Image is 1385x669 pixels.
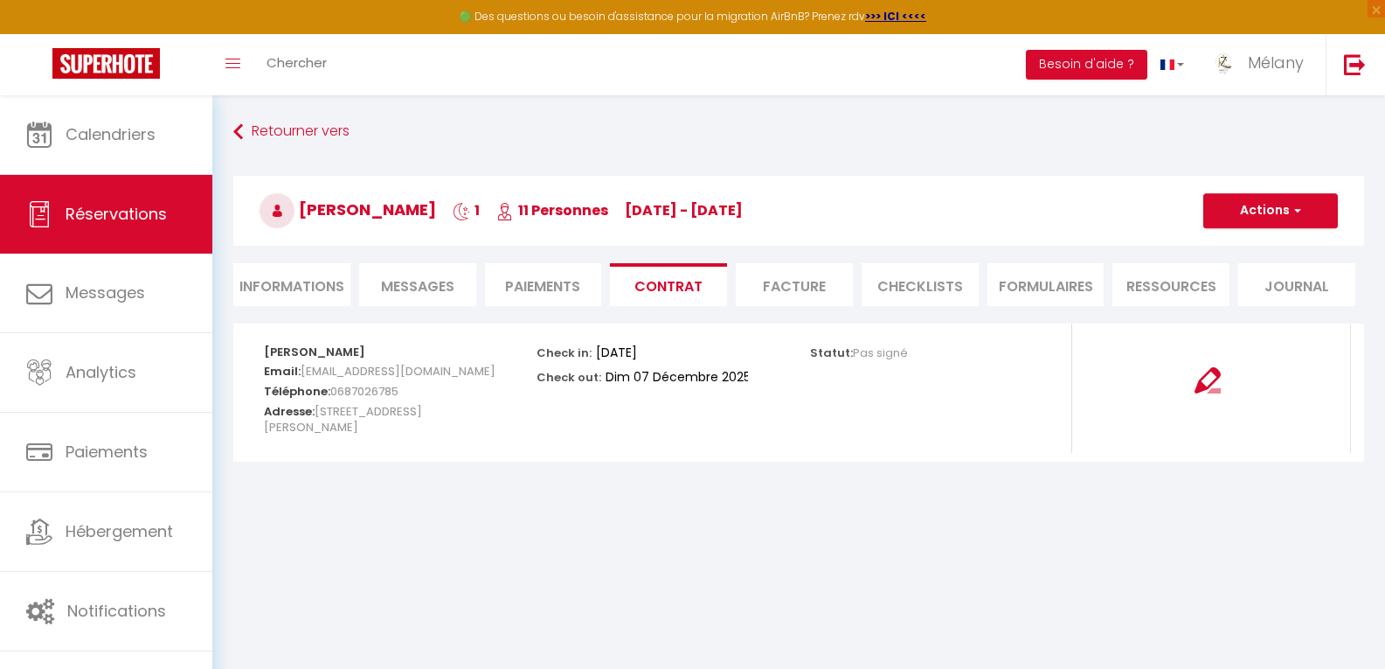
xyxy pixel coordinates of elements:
[381,276,454,296] span: Messages
[66,441,148,463] span: Paiements
[301,359,495,384] span: [EMAIL_ADDRESS][DOMAIN_NAME]
[233,116,1364,148] a: Retourner vers
[1203,193,1338,228] button: Actions
[810,341,908,361] p: Statut:
[1248,52,1304,73] span: Mélany
[267,53,327,72] span: Chercher
[66,361,136,383] span: Analytics
[264,344,365,360] strong: [PERSON_NAME]
[264,399,422,440] span: [STREET_ADDRESS][PERSON_NAME]
[736,263,853,306] li: Facture
[66,520,173,542] span: Hébergement
[330,379,398,404] span: 0687026785
[264,363,301,380] strong: Email:
[253,34,340,95] a: Chercher
[1238,263,1355,306] li: Journal
[67,600,166,622] span: Notifications
[264,383,330,400] strong: Téléphone:
[865,9,926,24] a: >>> ICI <<<<
[1112,263,1229,306] li: Ressources
[1344,53,1366,75] img: logout
[1197,34,1326,95] a: ... Mélany
[453,200,480,220] span: 1
[66,203,167,225] span: Réservations
[66,282,145,303] span: Messages
[862,263,979,306] li: CHECKLISTS
[233,263,350,306] li: Informations
[485,263,602,306] li: Paiements
[1195,367,1221,394] img: signing-contract
[1026,50,1147,80] button: Besoin d'aide ?
[987,263,1105,306] li: FORMULAIRES
[66,123,156,145] span: Calendriers
[625,200,743,220] span: [DATE] - [DATE]
[496,200,608,220] span: 11 Personnes
[537,366,601,386] p: Check out:
[52,48,160,79] img: Super Booking
[853,345,908,361] span: Pas signé
[260,199,436,220] span: [PERSON_NAME]
[264,403,315,420] strong: Adresse:
[610,263,727,306] li: Contrat
[537,341,592,361] p: Check in:
[1210,50,1236,76] img: ...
